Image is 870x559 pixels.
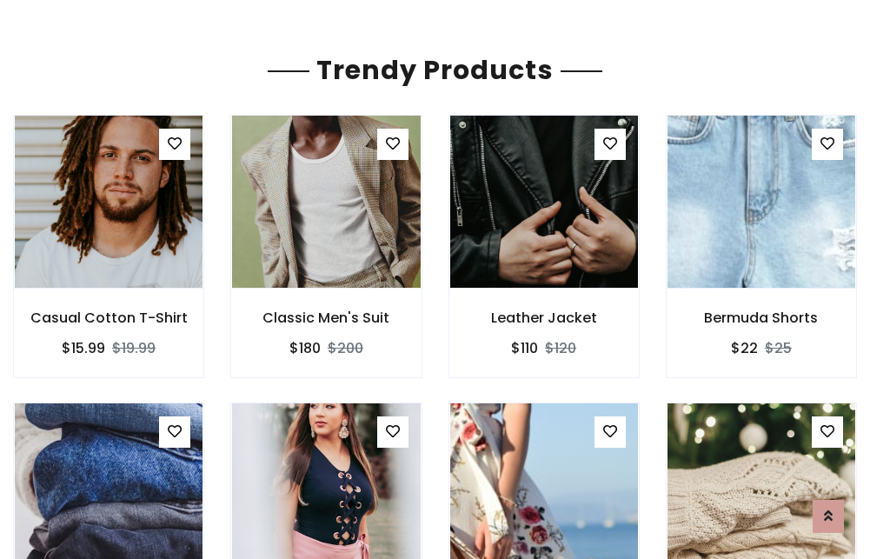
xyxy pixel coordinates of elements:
span: Trendy Products [309,51,561,89]
h6: Casual Cotton T-Shirt [14,309,203,326]
h6: Classic Men's Suit [231,309,421,326]
h6: Leather Jacket [449,309,639,326]
h6: $180 [289,340,321,356]
del: $25 [765,338,792,358]
del: $120 [545,338,576,358]
h6: $110 [511,340,538,356]
h6: $22 [731,340,758,356]
h6: $15.99 [62,340,105,356]
del: $19.99 [112,338,156,358]
del: $200 [328,338,363,358]
h6: Bermuda Shorts [667,309,856,326]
